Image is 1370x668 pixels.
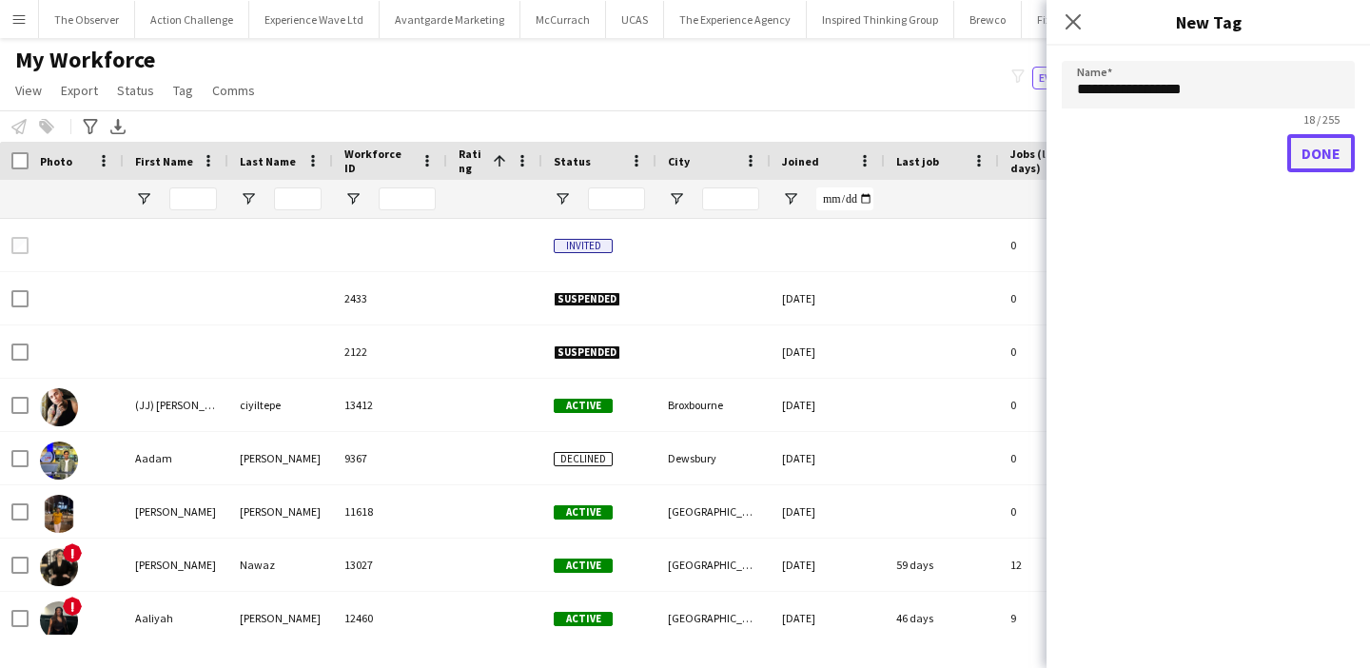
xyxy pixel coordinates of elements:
[333,325,447,378] div: 2122
[554,505,613,520] span: Active
[771,432,885,484] div: [DATE]
[63,543,82,562] span: !
[117,82,154,99] span: Status
[124,379,228,431] div: (JJ) [PERSON_NAME]
[333,592,447,644] div: 12460
[61,82,98,99] span: Export
[63,597,82,616] span: !
[554,612,613,626] span: Active
[228,592,333,644] div: [PERSON_NAME]
[999,379,1123,431] div: 0
[135,1,249,38] button: Action Challenge
[173,82,193,99] span: Tag
[999,272,1123,324] div: 0
[40,388,78,426] img: (JJ) jeyhan ciyiltepe
[53,78,106,103] a: Export
[228,539,333,591] div: Nawaz
[999,485,1123,538] div: 0
[333,379,447,431] div: 13412
[588,187,645,210] input: Status Filter Input
[999,219,1123,271] div: 0
[344,190,362,207] button: Open Filter Menu
[702,187,759,210] input: City Filter Input
[771,272,885,324] div: [DATE]
[664,1,807,38] button: The Experience Agency
[8,78,49,103] a: View
[554,345,620,360] span: Suspended
[40,154,72,168] span: Photo
[40,495,78,533] img: aakash Charles
[124,539,228,591] div: [PERSON_NAME]
[554,399,613,413] span: Active
[999,325,1123,378] div: 0
[1022,1,1096,38] button: Fix Radio
[228,432,333,484] div: [PERSON_NAME]
[656,379,771,431] div: Broxbourne
[520,1,606,38] button: McCurrach
[124,485,228,538] div: [PERSON_NAME]
[1287,134,1355,172] button: Done
[79,115,102,138] app-action-btn: Advanced filters
[380,1,520,38] button: Avantgarde Marketing
[240,154,296,168] span: Last Name
[656,432,771,484] div: Dewsbury
[107,115,129,138] app-action-btn: Export XLSX
[999,592,1123,644] div: 9
[166,78,201,103] a: Tag
[656,539,771,591] div: [GEOGRAPHIC_DATA]
[771,539,885,591] div: [DATE]
[554,239,613,253] span: Invited
[668,190,685,207] button: Open Filter Menu
[668,154,690,168] span: City
[771,379,885,431] div: [DATE]
[656,592,771,644] div: [GEOGRAPHIC_DATA]
[606,1,664,38] button: UCAS
[109,78,162,103] a: Status
[228,485,333,538] div: [PERSON_NAME]
[11,237,29,254] input: Row Selection is disabled for this row (unchecked)
[379,187,436,210] input: Workforce ID Filter Input
[554,154,591,168] span: Status
[771,485,885,538] div: [DATE]
[124,592,228,644] div: Aaliyah
[1288,112,1355,127] span: 18 / 255
[249,1,380,38] button: Experience Wave Ltd
[39,1,135,38] button: The Observer
[807,1,954,38] button: Inspired Thinking Group
[656,485,771,538] div: [GEOGRAPHIC_DATA]
[782,190,799,207] button: Open Filter Menu
[885,592,999,644] div: 46 days
[554,559,613,573] span: Active
[333,485,447,538] div: 11618
[135,154,193,168] span: First Name
[15,46,155,74] span: My Workforce
[896,154,939,168] span: Last job
[135,190,152,207] button: Open Filter Menu
[40,601,78,639] img: Aaliyah Braithwaite
[344,147,413,175] span: Workforce ID
[212,82,255,99] span: Comms
[333,432,447,484] div: 9367
[240,190,257,207] button: Open Filter Menu
[771,592,885,644] div: [DATE]
[459,147,485,175] span: Rating
[333,539,447,591] div: 13027
[205,78,263,103] a: Comms
[40,548,78,586] img: Aalia Nawaz
[954,1,1022,38] button: Brewco
[554,292,620,306] span: Suspended
[782,154,819,168] span: Joined
[274,187,322,210] input: Last Name Filter Input
[816,187,873,210] input: Joined Filter Input
[169,187,217,210] input: First Name Filter Input
[999,539,1123,591] div: 12
[999,432,1123,484] div: 0
[228,379,333,431] div: ciyiltepe
[124,432,228,484] div: Aadam
[1047,10,1370,34] h3: New Tag
[1010,147,1088,175] span: Jobs (last 90 days)
[40,442,78,480] img: Aadam Patel
[15,82,42,99] span: View
[1032,67,1127,89] button: Everyone4,565
[333,272,447,324] div: 2433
